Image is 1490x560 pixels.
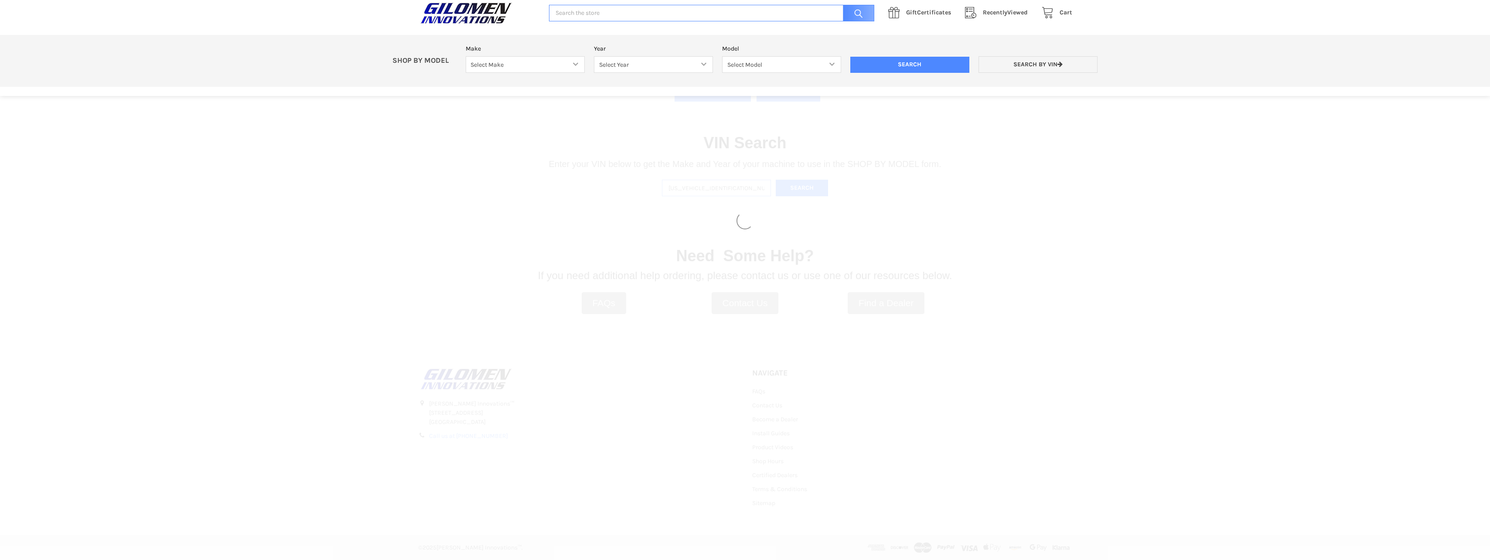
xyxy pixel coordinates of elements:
[850,57,969,73] input: Search
[979,56,1098,73] a: Search by VIN
[549,5,874,22] input: Search the store
[983,9,1028,16] span: Viewed
[1037,7,1072,18] a: Cart
[883,7,960,18] a: GiftCertificates
[418,2,514,24] img: GILOMEN INNOVATIONS
[983,9,1007,16] span: Recently
[594,44,713,53] label: Year
[466,44,585,53] label: Make
[388,56,461,65] p: SHOP BY MODEL
[839,5,874,22] input: Search
[906,9,951,16] span: Certificates
[1060,9,1072,16] span: Cart
[960,7,1037,18] a: RecentlyViewed
[906,9,917,16] span: Gift
[418,2,540,24] a: GILOMEN INNOVATIONS
[722,44,841,53] label: Model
